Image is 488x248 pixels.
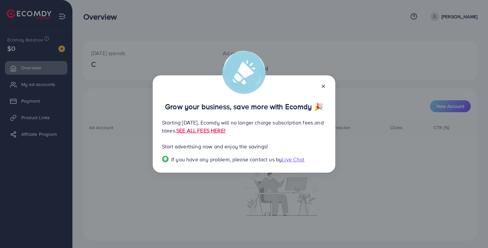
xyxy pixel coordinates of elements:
[282,156,304,163] span: Live Chat
[162,156,169,162] img: Popup guide
[162,119,326,134] p: Starting [DATE], Ecomdy will no longer charge subscription fees and taxes.
[171,156,282,163] span: If you have any problem, please contact us by
[162,103,326,111] p: Grow your business, save more with Ecomdy 🎉
[222,51,266,94] img: alert
[176,127,225,134] a: SEE ALL FEES HERE!
[162,142,326,150] p: Start advertising now and enjoy the savings!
